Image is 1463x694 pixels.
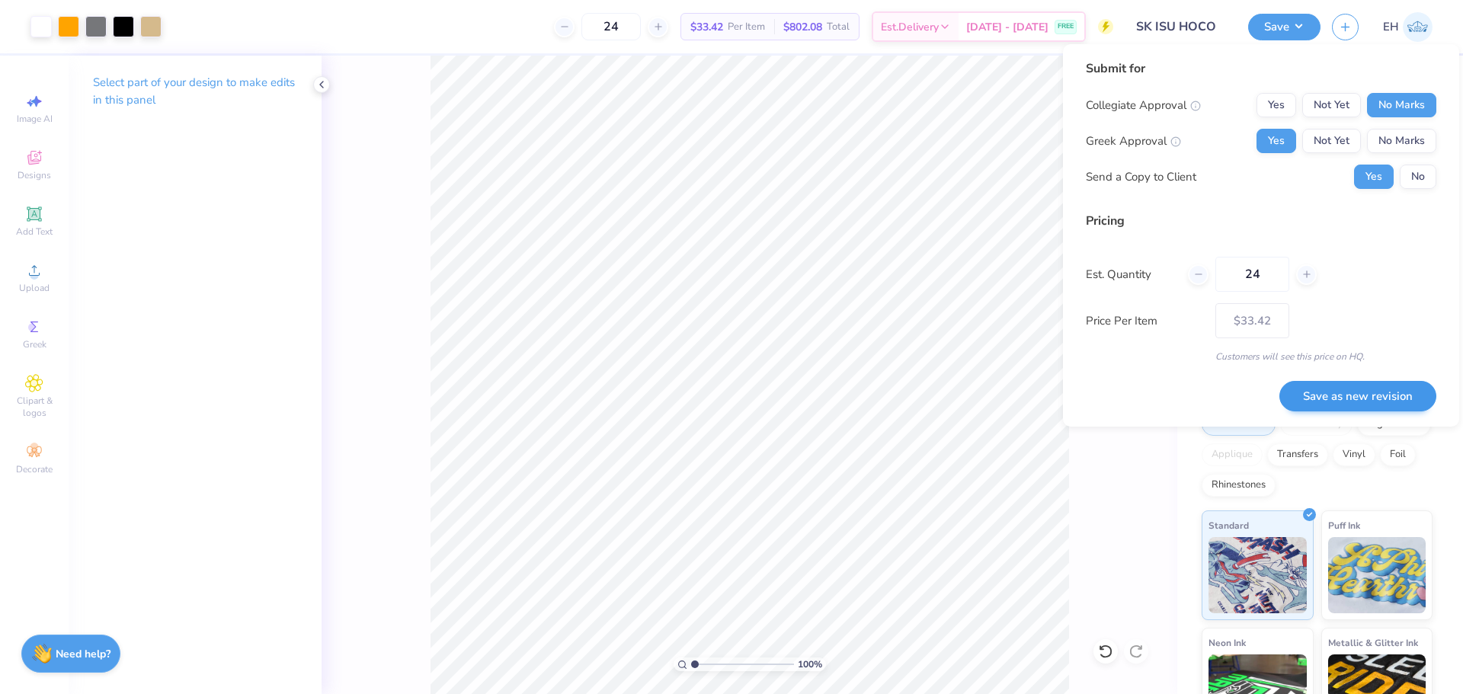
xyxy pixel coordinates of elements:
span: EH [1383,18,1399,36]
span: Metallic & Glitter Ink [1328,635,1418,651]
div: Send a Copy to Client [1086,168,1196,186]
span: Standard [1208,517,1249,533]
span: Add Text [16,225,53,238]
button: Yes [1257,93,1296,117]
span: Est. Delivery [881,19,939,35]
input: – – [581,13,641,40]
div: Submit for [1086,59,1436,78]
img: Erin Herberholt [1403,12,1433,42]
img: Standard [1208,537,1307,613]
button: Not Yet [1302,129,1361,153]
div: Rhinestones [1202,474,1276,497]
span: Clipart & logos [8,395,61,419]
button: Yes [1257,129,1296,153]
a: EH [1383,12,1433,42]
span: Neon Ink [1208,635,1246,651]
span: FREE [1058,21,1074,32]
span: [DATE] - [DATE] [966,19,1048,35]
input: – – [1215,257,1289,292]
strong: Need help? [56,647,110,661]
span: Designs [18,169,51,181]
button: Save [1248,14,1321,40]
span: Upload [19,282,50,294]
img: Puff Ink [1328,537,1426,613]
div: Foil [1380,443,1416,466]
div: Greek Approval [1086,133,1181,150]
button: Not Yet [1302,93,1361,117]
button: Yes [1354,165,1394,189]
div: Transfers [1267,443,1328,466]
button: No Marks [1367,129,1436,153]
div: Collegiate Approval [1086,97,1201,114]
button: No [1400,165,1436,189]
span: 100 % [798,657,822,671]
span: Puff Ink [1328,517,1360,533]
span: Per Item [728,19,765,35]
button: No Marks [1367,93,1436,117]
div: Customers will see this price on HQ. [1086,350,1436,363]
p: Select part of your design to make edits in this panel [93,74,297,109]
label: Est. Quantity [1086,266,1176,283]
div: Pricing [1086,212,1436,230]
span: Greek [23,338,46,350]
input: Untitled Design [1125,11,1237,42]
span: Decorate [16,463,53,475]
button: Save as new revision [1279,381,1436,412]
div: Applique [1202,443,1263,466]
span: Image AI [17,113,53,125]
span: Total [827,19,850,35]
div: Vinyl [1333,443,1375,466]
label: Price Per Item [1086,312,1204,330]
span: $802.08 [783,19,822,35]
span: $33.42 [690,19,723,35]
